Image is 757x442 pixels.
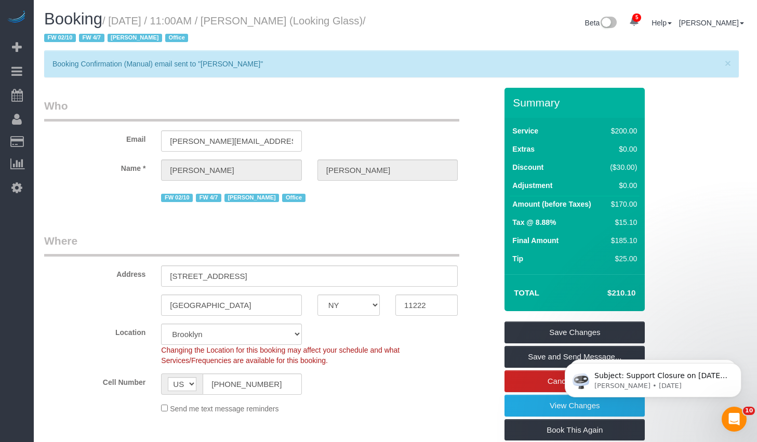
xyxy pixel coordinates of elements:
span: 10 [743,407,755,415]
h3: Summary [513,97,640,109]
span: × [725,57,731,69]
span: / [44,15,366,44]
legend: Where [44,233,459,257]
span: Office [165,34,188,42]
span: Booking [44,10,102,28]
label: Final Amount [512,235,559,246]
label: Discount [512,162,543,172]
a: 5 [624,10,644,33]
div: $0.00 [606,144,638,154]
iframe: Intercom live chat [722,407,747,432]
p: Booking Confirmation (Manual) email sent to "[PERSON_NAME]" [52,59,720,69]
label: Address [36,265,153,279]
input: Cell Number [203,373,301,395]
label: Extras [512,144,535,154]
label: Amount (before Taxes) [512,199,591,209]
label: Name * [36,159,153,173]
img: New interface [600,17,617,30]
span: FW 02/10 [161,194,193,202]
a: View Changes [504,395,645,417]
a: Save and Send Message... [504,346,645,368]
span: FW 4/7 [79,34,104,42]
div: ($30.00) [606,162,638,172]
span: [PERSON_NAME] [108,34,162,42]
img: Automaid Logo [6,10,27,25]
label: Tip [512,253,523,264]
div: $25.00 [606,253,638,264]
input: First Name [161,159,301,181]
span: FW 4/7 [196,194,221,202]
div: $185.10 [606,235,638,246]
label: Tax @ 8.88% [512,217,556,227]
span: Office [282,194,305,202]
div: $170.00 [606,199,638,209]
a: Cancel Booking [504,370,645,392]
input: Zip Code [395,294,458,316]
label: Adjustment [512,180,552,191]
strong: Total [514,288,539,297]
div: $15.10 [606,217,638,227]
label: Email [36,130,153,144]
span: Changing the Location for this booking may affect your schedule and what Services/Frequencies are... [161,346,400,365]
span: Send me text message reminders [170,405,278,413]
label: Cell Number [36,373,153,387]
small: / [DATE] / 11:00AM / [PERSON_NAME] (Looking Glass) [44,15,366,44]
a: Book This Again [504,419,645,441]
iframe: Intercom notifications message [549,341,757,414]
a: Beta [585,19,617,27]
span: [PERSON_NAME] [224,194,279,202]
a: Help [652,19,672,27]
input: Email [161,130,301,152]
label: Service [512,126,538,136]
h4: $210.10 [576,289,635,298]
div: $200.00 [606,126,638,136]
a: [PERSON_NAME] [679,19,744,27]
button: Close [725,58,731,69]
label: Location [36,324,153,338]
legend: Who [44,98,459,122]
a: Save Changes [504,322,645,343]
div: $0.00 [606,180,638,191]
input: Last Name [317,159,458,181]
span: 5 [632,14,641,22]
span: FW 02/10 [44,34,76,42]
input: City [161,294,301,316]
